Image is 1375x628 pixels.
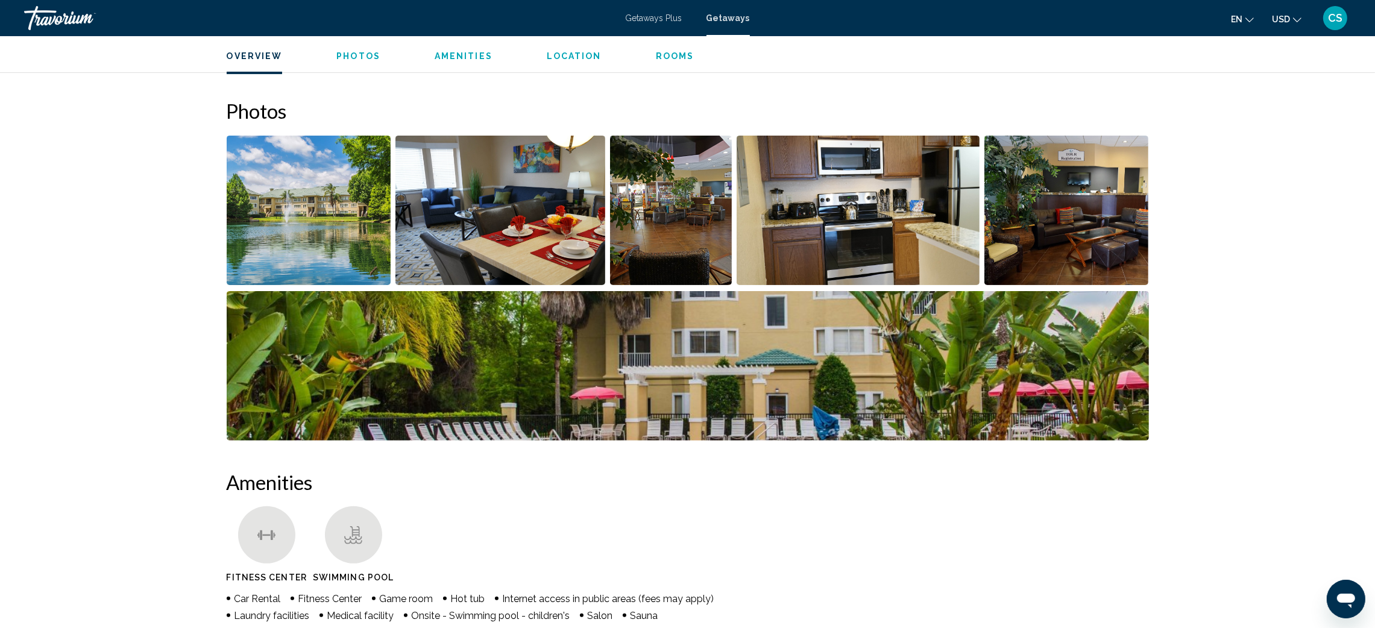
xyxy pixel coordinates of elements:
[588,610,613,621] span: Salon
[412,610,570,621] span: Onsite - Swimming pool - children's
[227,51,283,61] button: Overview
[227,573,307,582] span: Fitness Center
[631,610,658,621] span: Sauna
[1231,14,1242,24] span: en
[1272,10,1301,28] button: Change currency
[227,135,391,286] button: Open full-screen image slider
[706,13,750,23] a: Getaways
[395,135,605,286] button: Open full-screen image slider
[327,610,394,621] span: Medical facility
[227,99,1149,123] h2: Photos
[313,573,394,582] span: Swimming Pool
[234,610,310,621] span: Laundry facilities
[435,51,492,61] button: Amenities
[1320,5,1351,31] button: User Menu
[227,290,1149,441] button: Open full-screen image slider
[1328,12,1342,24] span: CS
[737,135,980,286] button: Open full-screen image slider
[234,593,281,604] span: Car Rental
[380,593,433,604] span: Game room
[336,51,380,61] button: Photos
[626,13,682,23] a: Getaways Plus
[1231,10,1254,28] button: Change language
[984,135,1149,286] button: Open full-screen image slider
[1327,580,1365,618] iframe: Button to launch messaging window
[1272,14,1290,24] span: USD
[547,51,602,61] button: Location
[610,135,732,286] button: Open full-screen image slider
[451,593,485,604] span: Hot tub
[24,6,614,30] a: Travorium
[298,593,362,604] span: Fitness Center
[503,593,714,604] span: Internet access in public areas (fees may apply)
[656,51,694,61] button: Rooms
[227,470,1149,494] h2: Amenities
